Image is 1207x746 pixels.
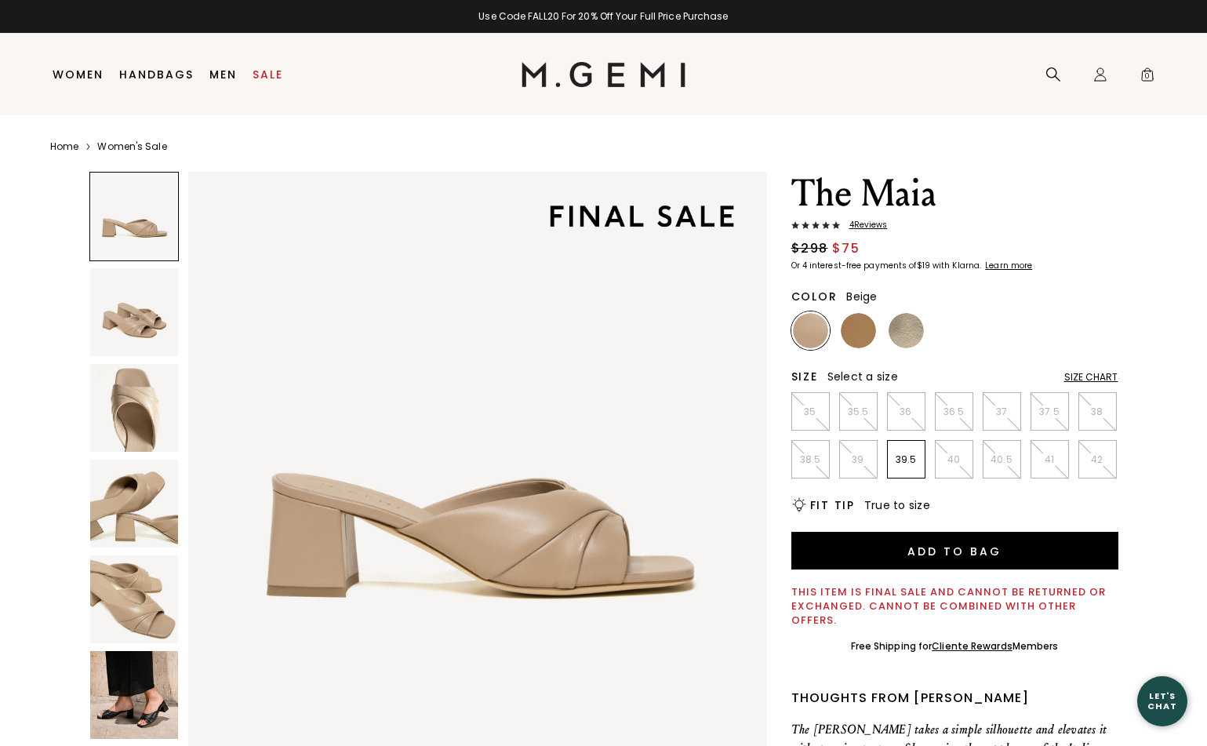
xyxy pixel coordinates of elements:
img: The Maia [90,651,178,739]
a: Handbags [119,68,194,81]
p: 40 [936,453,973,466]
div: Let's Chat [1137,691,1187,711]
p: 35.5 [840,406,877,418]
p: 37 [983,406,1020,418]
span: True to size [864,497,930,513]
p: 38.5 [792,453,829,466]
a: Home [50,140,78,153]
span: $75 [832,239,860,258]
div: This item is final sale and cannot be returned or exchanged. Cannot be combined with other offers. [791,585,1118,628]
img: Light Tan [841,313,876,348]
img: The Maia [90,555,178,643]
p: 40.5 [983,453,1020,466]
img: The Maia [90,460,178,548]
a: Learn more [983,261,1032,271]
span: $298 [791,239,828,258]
span: Select a size [827,369,898,384]
p: 38 [1079,406,1116,418]
p: 39 [840,453,877,466]
h2: Size [791,370,818,383]
a: 4Reviews [791,220,1118,233]
p: 37.5 [1031,406,1068,418]
h2: Fit Tip [810,499,855,511]
p: 41 [1031,453,1068,466]
span: Beige [846,289,877,304]
klarna-placement-style-body: with Klarna [933,260,983,271]
a: Sale [253,68,283,81]
a: Women [53,68,104,81]
p: 35 [792,406,829,418]
a: Cliente Rewards [932,639,1012,653]
div: Thoughts from [PERSON_NAME] [791,689,1118,708]
p: 42 [1079,453,1116,466]
p: 39.5 [888,453,925,466]
klarna-placement-style-body: Or 4 interest-free payments of [791,260,917,271]
a: Women's Sale [97,140,166,153]
div: Free Shipping for Members [851,640,1059,653]
span: 4 Review s [840,220,888,230]
img: The Maia [90,364,178,452]
img: Beige [793,313,828,348]
img: Champagne [889,313,924,348]
span: 0 [1140,70,1155,86]
div: Size Chart [1064,371,1118,384]
h1: The Maia [791,172,1118,216]
img: M.Gemi [522,62,685,87]
klarna-placement-style-cta: Learn more [985,260,1032,271]
img: final sale tag [525,181,757,251]
a: Men [209,68,237,81]
p: 36 [888,406,925,418]
p: 36.5 [936,406,973,418]
h2: Color [791,290,838,303]
img: The Maia [90,268,178,356]
button: Add to Bag [791,532,1118,570]
klarna-placement-style-amount: $19 [917,260,930,271]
